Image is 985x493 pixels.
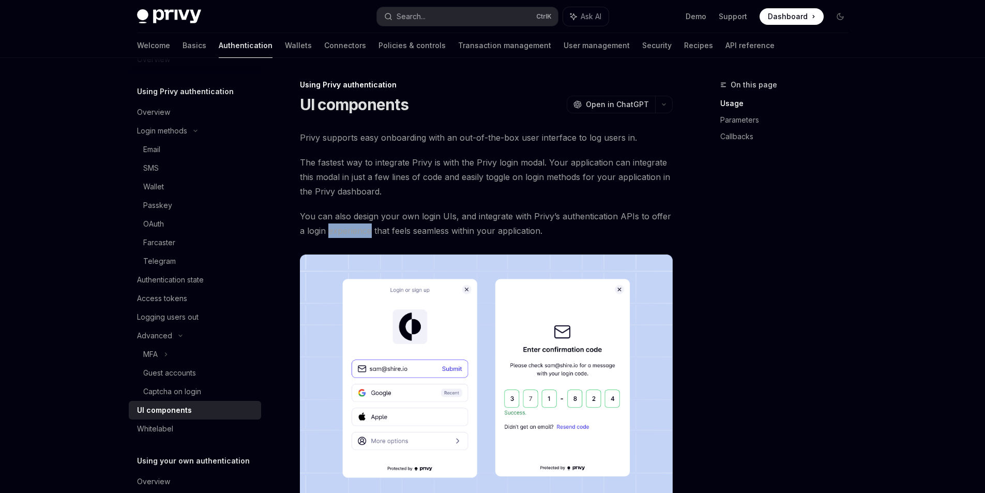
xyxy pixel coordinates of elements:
a: Connectors [324,33,366,58]
span: Privy supports easy onboarding with an out-of-the-box user interface to log users in. [300,130,673,145]
h1: UI components [300,95,408,114]
a: Authentication state [129,271,261,289]
a: Authentication [219,33,272,58]
a: Welcome [137,33,170,58]
a: Demo [686,11,706,22]
a: User management [564,33,630,58]
a: Recipes [684,33,713,58]
div: Authentication state [137,274,204,286]
span: The fastest way to integrate Privy is with the Privy login modal. Your application can integrate ... [300,155,673,199]
a: Parameters [720,112,857,128]
button: Ask AI [563,7,609,26]
div: Wallet [143,181,164,193]
span: Ask AI [581,11,601,22]
a: UI components [129,401,261,420]
div: Access tokens [137,292,187,305]
a: Wallet [129,177,261,196]
div: Login methods [137,125,187,137]
span: Dashboard [768,11,808,22]
div: Whitelabel [137,423,173,435]
div: MFA [143,348,158,361]
a: Whitelabel [129,420,261,438]
a: Transaction management [458,33,551,58]
button: Open in ChatGPT [567,96,655,113]
a: Overview [129,472,261,491]
div: Logging users out [137,311,199,323]
a: Callbacks [720,128,857,145]
a: Farcaster [129,233,261,252]
a: Passkey [129,196,261,215]
a: Captcha on login [129,382,261,401]
div: Search... [397,10,426,23]
img: dark logo [137,9,201,24]
a: Overview [129,103,261,122]
a: Support [719,11,747,22]
div: SMS [143,162,159,174]
button: Toggle dark mode [832,8,848,25]
a: Guest accounts [129,364,261,382]
span: Ctrl K [536,12,552,21]
span: Open in ChatGPT [586,99,649,110]
a: Usage [720,95,857,112]
div: Overview [137,475,170,488]
a: Logging users out [129,308,261,326]
span: You can also design your own login UIs, and integrate with Privy’s authentication APIs to offer a... [300,209,673,238]
div: Passkey [143,199,172,212]
div: Email [143,143,160,156]
a: SMS [129,159,261,177]
div: OAuth [143,218,164,230]
div: Advanced [137,330,172,342]
div: UI components [137,404,192,416]
a: Security [642,33,672,58]
div: Farcaster [143,236,175,249]
div: Overview [137,106,170,118]
a: Dashboard [760,8,824,25]
button: Search...CtrlK [377,7,558,26]
a: API reference [725,33,775,58]
a: Email [129,140,261,159]
div: Guest accounts [143,367,196,379]
a: Access tokens [129,289,261,308]
div: Captcha on login [143,385,201,398]
span: On this page [731,79,777,91]
a: Telegram [129,252,261,271]
a: OAuth [129,215,261,233]
a: Policies & controls [378,33,446,58]
a: Basics [183,33,206,58]
div: Using Privy authentication [300,80,673,90]
a: Wallets [285,33,312,58]
div: Telegram [143,255,176,267]
h5: Using your own authentication [137,455,250,467]
h5: Using Privy authentication [137,85,234,98]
